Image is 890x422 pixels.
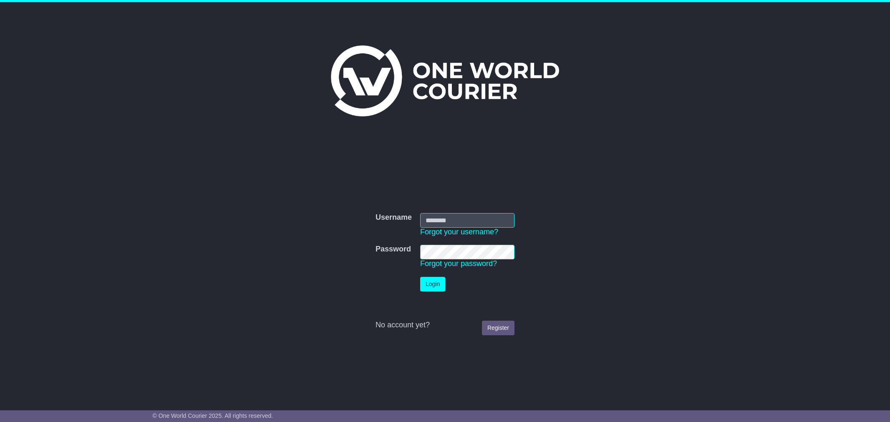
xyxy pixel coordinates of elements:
[153,412,273,419] span: © One World Courier 2025. All rights reserved.
[420,259,497,268] a: Forgot your password?
[331,45,559,116] img: One World
[376,213,412,222] label: Username
[376,245,411,254] label: Password
[376,321,514,330] div: No account yet?
[420,228,498,236] a: Forgot your username?
[420,277,445,291] button: Login
[482,321,514,335] a: Register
